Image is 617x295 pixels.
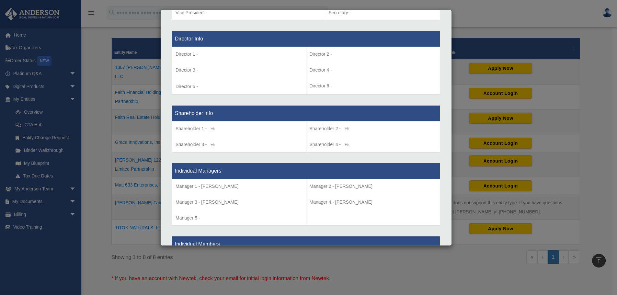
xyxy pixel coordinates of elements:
[176,214,303,222] p: Manager 5 -
[172,163,440,179] th: Individual Managers
[172,236,440,252] th: Individual Members
[176,141,303,149] p: Shareholder 3 - _%
[310,66,437,74] p: Director 4 -
[310,198,437,206] p: Manager 4 - [PERSON_NAME]
[176,50,303,58] p: Director 1 -
[310,141,437,149] p: Shareholder 4 - _%
[310,125,437,133] p: Shareholder 2 - _%
[172,47,306,95] td: Director 5 -
[310,82,437,90] p: Director 6 -
[172,106,440,121] th: Shareholder info
[172,31,440,47] th: Director Info
[176,182,303,190] p: Manager 1 - [PERSON_NAME]
[176,66,303,74] p: Director 3 -
[328,9,437,17] p: Secretary -
[310,50,437,58] p: Director 2 -
[176,9,322,17] p: Vice President -
[176,198,303,206] p: Manager 3 - [PERSON_NAME]
[310,182,437,190] p: Manager 2 - [PERSON_NAME]
[176,125,303,133] p: Shareholder 1 - _%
